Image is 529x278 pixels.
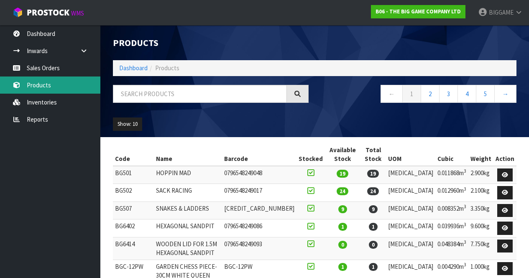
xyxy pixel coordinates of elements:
[222,237,296,260] td: 0796548249093
[119,64,148,72] a: Dashboard
[154,237,222,260] td: WOODEN LID FOR 1.5M HEXAGONAL SANDPIT
[468,184,493,202] td: 2.100kg
[369,205,378,213] span: 9
[113,201,154,219] td: BG507
[435,184,468,202] td: 0.012960m
[367,170,379,178] span: 19
[113,166,154,184] td: BG501
[154,219,222,237] td: HEXAGONAL SANDPIT
[338,223,347,231] span: 1
[402,85,421,103] a: 1
[435,143,468,166] th: Cubic
[154,184,222,202] td: SACK RACING
[464,239,466,245] sup: 3
[386,184,435,202] td: [MEDICAL_DATA]
[113,38,309,48] h1: Products
[113,219,154,237] td: BG6402
[439,85,458,103] a: 3
[222,184,296,202] td: 0796548249017
[337,187,348,195] span: 24
[386,166,435,184] td: [MEDICAL_DATA]
[468,201,493,219] td: 3.350kg
[421,85,440,103] a: 2
[435,166,468,184] td: 0.011868m
[154,201,222,219] td: SNAKES & LADDERS
[155,64,179,72] span: Products
[367,187,379,195] span: 24
[369,241,378,249] span: 0
[489,8,514,16] span: BIGGAME
[325,143,360,166] th: Available Stock
[222,166,296,184] td: 0796548249048
[222,143,296,166] th: Barcode
[113,237,154,260] td: BG6414
[338,205,347,213] span: 9
[435,201,468,219] td: 0.008352m
[154,166,222,184] td: HOPPIN MAD
[71,9,84,17] small: WMS
[360,143,386,166] th: Total Stock
[468,237,493,260] td: 7.750kg
[369,223,378,231] span: 1
[154,143,222,166] th: Name
[493,143,516,166] th: Action
[386,201,435,219] td: [MEDICAL_DATA]
[113,143,154,166] th: Code
[321,85,517,105] nav: Page navigation
[27,7,69,18] span: ProStock
[381,85,403,103] a: ←
[386,237,435,260] td: [MEDICAL_DATA]
[386,219,435,237] td: [MEDICAL_DATA]
[435,219,468,237] td: 0.039936m
[494,85,516,103] a: →
[113,117,142,131] button: Show: 10
[338,263,347,271] span: 1
[464,222,466,227] sup: 3
[457,85,476,103] a: 4
[376,8,461,15] strong: B06 - THE BIG GAME COMPANY LTD
[337,170,348,178] span: 19
[468,219,493,237] td: 9.600kg
[369,263,378,271] span: 1
[222,219,296,237] td: 0796548249086
[296,143,325,166] th: Stocked
[13,7,23,18] img: cube-alt.png
[435,237,468,260] td: 0.048384m
[464,262,466,268] sup: 3
[476,85,495,103] a: 5
[464,186,466,192] sup: 3
[464,168,466,174] sup: 3
[338,241,347,249] span: 0
[113,184,154,202] td: BG502
[113,85,287,103] input: Search products
[468,166,493,184] td: 2.900kg
[464,204,466,209] sup: 3
[386,143,435,166] th: UOM
[468,143,493,166] th: Weight
[222,201,296,219] td: [CREDIT_CARD_NUMBER]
